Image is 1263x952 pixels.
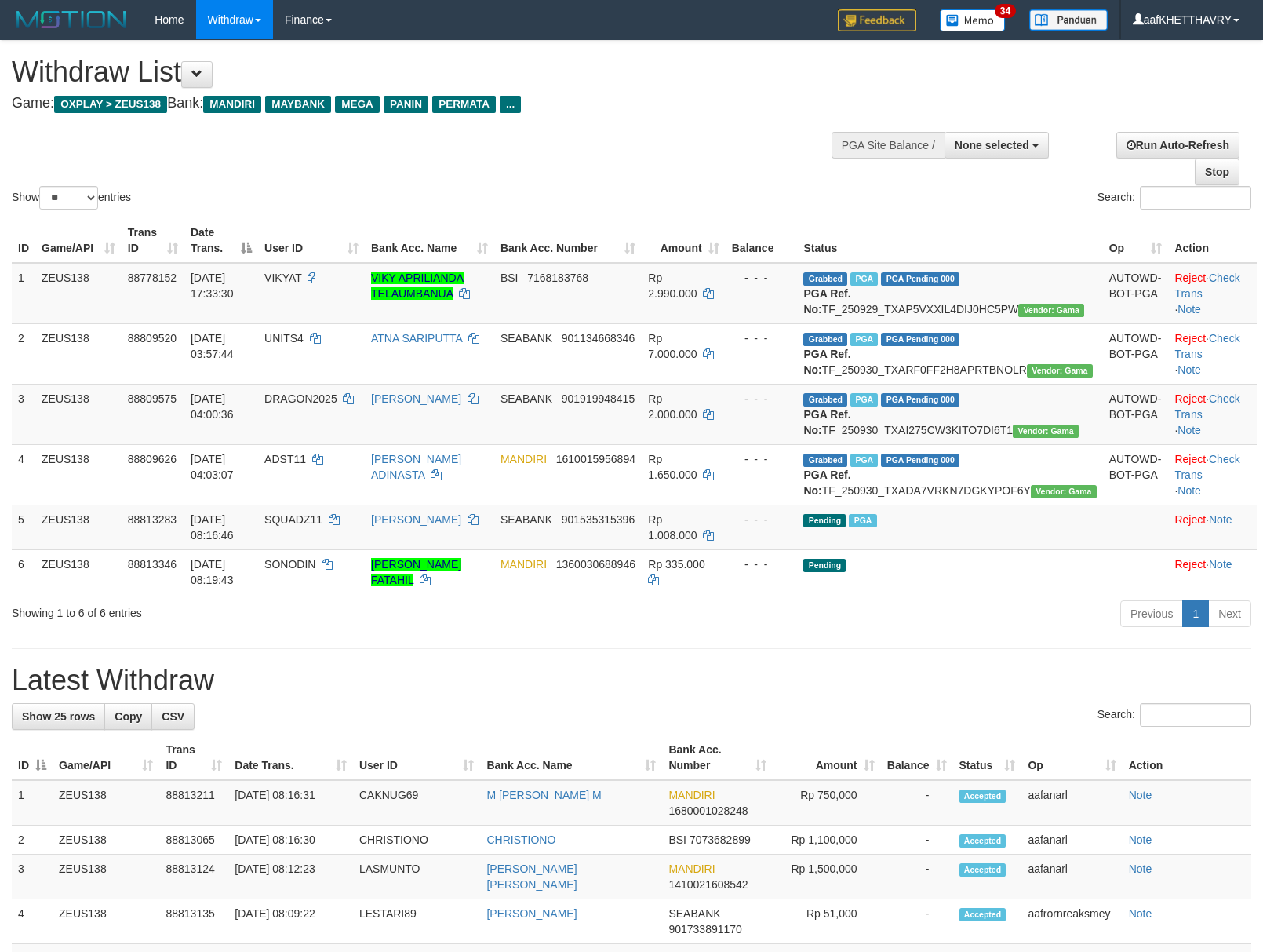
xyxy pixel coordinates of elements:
[371,272,464,300] a: VIKY APRILIANDA TELAUMBANUA
[264,453,306,465] span: ADST11
[1168,549,1257,594] td: ·
[335,96,380,113] span: MEGA
[258,218,365,263] th: User ID: activate to sort column ascending
[228,826,353,855] td: [DATE] 08:16:30
[353,899,481,944] td: LESTARI89
[365,218,494,263] th: Bank Acc. Name: activate to sort column ascending
[191,513,234,542] span: [DATE] 08:16:46
[1103,384,1169,444] td: AUTOWD-BOT-PGA
[562,332,635,345] span: Copy 901134668346 to clipboard
[668,833,686,846] span: BSI
[648,332,697,360] span: Rp 7.000.000
[1123,735,1251,780] th: Action
[486,863,577,891] a: [PERSON_NAME] [PERSON_NAME]
[371,392,461,405] a: [PERSON_NAME]
[35,218,122,263] th: Game/API: activate to sort column ascending
[1021,855,1122,899] td: aafanarl
[881,393,959,407] span: PGA Pending
[1120,600,1183,627] a: Previous
[480,735,662,780] th: Bank Acc. Name: activate to sort column ascending
[353,855,481,899] td: LASMUNTO
[773,855,881,899] td: Rp 1,500,000
[353,780,481,826] td: CAKNUG69
[1129,789,1152,801] a: Note
[128,332,177,345] span: 88809520
[12,218,35,263] th: ID
[1174,558,1206,571] a: Reject
[12,599,515,621] div: Showing 1 to 6 of 6 entries
[1208,600,1251,627] a: Next
[1174,272,1239,300] a: Check Trans
[486,789,601,801] a: M [PERSON_NAME] M
[35,323,122,384] td: ZEUS138
[1174,332,1239,360] a: Check Trans
[12,735,53,780] th: ID: activate to sort column descending
[850,333,878,346] span: Marked by aafkaynarin
[1018,304,1084,317] span: Vendor URL: https://trx31.1velocity.biz
[500,392,552,405] span: SEABANK
[486,833,555,846] a: CHRISTIONO
[881,899,953,944] td: -
[128,272,177,284] span: 88778152
[1168,505,1257,549] td: ·
[151,703,195,730] a: CSV
[849,514,876,527] span: Marked by aafkaynarin
[732,512,792,527] div: - - -
[773,780,881,826] td: Rp 750,000
[732,330,792,346] div: - - -
[562,513,635,526] span: Copy 901535315396 to clipboard
[662,735,773,780] th: Bank Acc. Number: activate to sort column ascending
[12,826,53,855] td: 2
[1168,444,1257,505] td: · ·
[22,710,95,723] span: Show 25 rows
[184,218,258,263] th: Date Trans.: activate to sort column descending
[797,384,1102,444] td: TF_250930_TXAI275CW3KITO7DI6T1
[191,272,234,300] span: [DATE] 17:33:30
[1027,364,1093,378] span: Vendor URL: https://trx31.1velocity.biz
[797,444,1102,505] td: TF_250930_TXADA7VRKN7DGKYPOF6Y
[1177,303,1201,316] a: Note
[527,272,588,284] span: Copy 7168183768 to clipboard
[562,392,635,405] span: Copy 901919948415 to clipboard
[353,735,481,780] th: User ID: activate to sort column ascending
[122,218,184,263] th: Trans ID: activate to sort column ascending
[803,287,850,316] b: PGA Ref. No:
[690,833,751,846] span: Copy 7073682899 to clipboard
[1129,863,1152,875] a: Note
[500,96,521,113] span: ...
[1021,899,1122,944] td: aafrornreaksmey
[265,96,331,113] span: MAYBANK
[945,132,1049,159] button: None selected
[53,899,159,944] td: ZEUS138
[159,855,228,899] td: 88813124
[53,855,159,899] td: ZEUS138
[12,263,35,324] td: 1
[556,558,635,571] span: Copy 1360030688946 to clipboard
[1013,425,1079,438] span: Vendor URL: https://trx31.1velocity.biz
[1168,323,1257,384] td: · ·
[1097,703,1251,727] label: Search:
[1140,703,1251,727] input: Search:
[159,899,228,944] td: 88813135
[191,453,234,481] span: [DATE] 04:03:07
[486,907,577,920] a: [PERSON_NAME]
[803,454,847,467] span: Grabbed
[959,790,1006,803] span: Accepted
[797,218,1102,263] th: Status
[191,332,234,360] span: [DATE] 03:57:44
[128,558,177,571] span: 88813346
[12,8,131,31] img: MOTION_logo.png
[803,333,847,346] span: Grabbed
[35,384,122,444] td: ZEUS138
[881,735,953,780] th: Balance: activate to sort column ascending
[264,332,304,345] span: UNITS4
[1021,735,1122,780] th: Op: activate to sort column ascending
[732,451,792,467] div: - - -
[54,96,167,113] span: OXPLAY > ZEUS138
[773,735,881,780] th: Amount: activate to sort column ascending
[803,469,850,497] b: PGA Ref. No:
[732,270,792,286] div: - - -
[1103,323,1169,384] td: AUTOWD-BOT-PGA
[228,780,353,826] td: [DATE] 08:16:31
[668,804,748,817] span: Copy 1680001028248 to clipboard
